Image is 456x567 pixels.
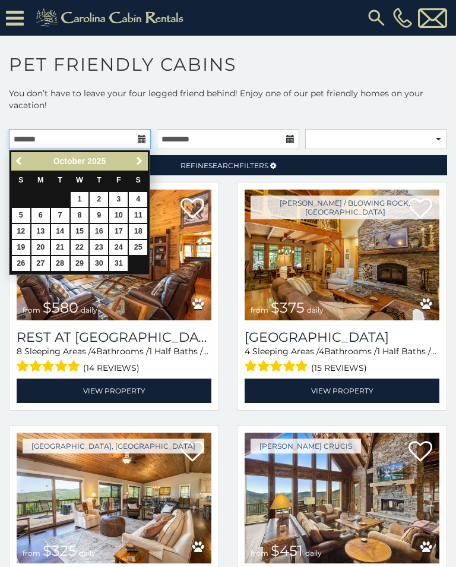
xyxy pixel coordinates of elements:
span: Refine Filters [180,161,268,170]
span: 4 [91,346,96,357]
div: Sleeping Areas / Bathrooms / Sleeps: [17,345,211,376]
span: daily [307,305,324,314]
span: Thursday [97,176,102,184]
a: Mountain Song Lodge from $375 daily [245,190,439,320]
a: 23 [90,240,108,255]
span: Sunday [18,176,23,184]
span: $375 [271,299,305,316]
a: [PERSON_NAME] Crucis [251,439,361,453]
a: 12 [12,224,30,239]
span: 1 Half Baths / [377,346,436,357]
span: $325 [43,542,77,559]
a: [PERSON_NAME] / Blowing Rock, [GEOGRAPHIC_DATA] [251,196,439,219]
a: 26 [12,256,30,271]
h3: Mountain Song Lodge [245,329,439,345]
span: Saturday [136,176,141,184]
span: $451 [271,542,303,559]
span: 8 [17,346,22,357]
a: 1 [71,192,89,207]
a: 31 [109,256,128,271]
a: 5 [12,208,30,223]
span: (15 reviews) [311,360,367,376]
a: 10 [109,208,128,223]
a: [GEOGRAPHIC_DATA] [245,329,439,345]
a: 13 [31,224,50,239]
span: daily [305,549,322,557]
a: 29 [71,256,89,271]
span: (14 reviews) [83,360,140,376]
a: 7 [51,208,69,223]
a: [GEOGRAPHIC_DATA], [GEOGRAPHIC_DATA] [23,439,204,453]
img: Mountain Song Lodge [245,190,439,320]
span: 4 [245,346,250,357]
a: 27 [31,256,50,271]
span: from [251,549,268,557]
span: Wednesday [76,176,83,184]
a: 25 [129,240,147,255]
span: from [23,549,40,557]
a: Add to favorites [180,197,204,222]
a: 28 [51,256,69,271]
a: 11 [129,208,147,223]
a: Rest at [GEOGRAPHIC_DATA] [17,329,211,345]
span: Tuesday [58,176,62,184]
a: 16 [90,224,108,239]
a: Next [132,154,147,169]
span: Friday [116,176,121,184]
a: 3 [109,192,128,207]
span: daily [81,305,97,314]
span: October [53,156,85,166]
a: View Property [17,379,211,403]
img: Cucumber Tree Lodge [245,433,439,563]
span: 2025 [87,156,106,166]
a: [PHONE_NUMBER] [390,8,415,28]
a: 2 [90,192,108,207]
a: 30 [90,256,108,271]
a: Add to favorites [408,440,432,465]
h3: Rest at Mountain Crest [17,329,211,345]
a: 19 [12,240,30,255]
a: 18 [129,224,147,239]
a: 14 [51,224,69,239]
span: $580 [43,299,78,316]
span: from [251,305,268,314]
a: 4 [129,192,147,207]
img: Khaki-logo.png [30,6,194,30]
img: search-regular.svg [366,7,387,29]
a: Beech Mountain Vista from $325 daily [17,433,211,563]
a: 21 [51,240,69,255]
span: Next [135,156,144,166]
a: 22 [71,240,89,255]
span: 4 [319,346,324,357]
span: Search [208,161,239,170]
a: 6 [31,208,50,223]
a: 20 [31,240,50,255]
span: daily [79,549,96,557]
a: 15 [71,224,89,239]
div: Sleeping Areas / Bathrooms / Sleeps: [245,345,439,376]
span: from [23,305,40,314]
span: Previous [15,156,24,166]
a: 17 [109,224,128,239]
a: RefineSearchFilters [9,155,447,175]
a: 9 [90,208,108,223]
a: View Property [245,379,439,403]
span: 1 Half Baths / [149,346,208,357]
a: Cucumber Tree Lodge from $451 daily [245,433,439,563]
a: 8 [71,208,89,223]
img: Beech Mountain Vista [17,433,211,563]
span: Monday [37,176,44,184]
a: Previous [12,154,27,169]
a: 24 [109,240,128,255]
